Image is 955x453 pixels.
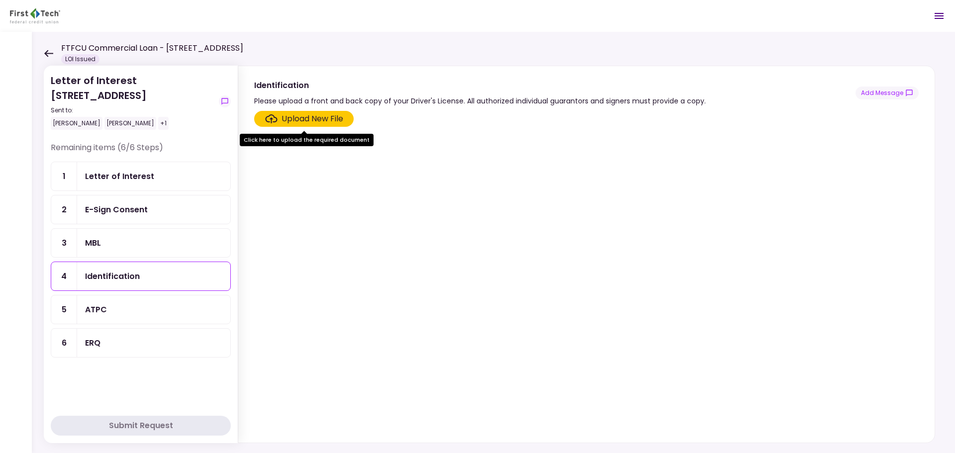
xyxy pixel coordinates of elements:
[51,295,77,324] div: 5
[254,79,706,91] div: Identification
[282,113,343,125] div: Upload New File
[104,117,156,130] div: [PERSON_NAME]
[61,42,243,54] h1: FTFCU Commercial Loan - [STREET_ADDRESS]
[51,117,102,130] div: [PERSON_NAME]
[85,170,154,182] div: Letter of Interest
[51,106,215,115] div: Sent to:
[927,4,951,28] button: Open menu
[856,87,919,99] button: show-messages
[51,295,231,324] a: 5ATPC
[51,262,77,290] div: 4
[85,303,107,316] div: ATPC
[238,66,935,443] div: IdentificationPlease upload a front and back copy of your Driver's License. All authorized indivi...
[85,237,101,249] div: MBL
[85,337,100,349] div: ERQ
[51,195,77,224] div: 2
[219,95,231,107] button: show-messages
[51,262,231,291] a: 4Identification
[51,195,231,224] a: 2E-Sign Consent
[254,111,354,127] span: Click here to upload the required document
[61,54,99,64] div: LOI Issued
[254,95,706,107] div: Please upload a front and back copy of your Driver's License. All authorized individual guarantor...
[51,73,215,130] div: Letter of Interest [STREET_ADDRESS]
[51,229,77,257] div: 3
[10,8,60,23] img: Partner icon
[51,416,231,436] button: Submit Request
[51,142,231,162] div: Remaining items (6/6 Steps)
[109,420,173,432] div: Submit Request
[51,162,231,191] a: 1Letter of Interest
[85,203,148,216] div: E-Sign Consent
[240,134,374,146] div: Click here to upload the required document
[85,270,140,282] div: Identification
[51,228,231,258] a: 3MBL
[51,329,77,357] div: 6
[51,328,231,358] a: 6ERQ
[51,162,77,190] div: 1
[158,117,169,130] div: +1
